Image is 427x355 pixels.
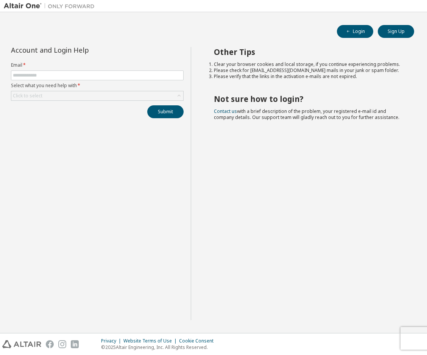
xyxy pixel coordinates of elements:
[214,47,401,57] h2: Other Tips
[11,62,184,68] label: Email
[147,105,184,118] button: Submit
[11,83,184,89] label: Select what you need help with
[214,94,401,104] h2: Not sure how to login?
[378,25,414,38] button: Sign Up
[214,108,399,120] span: with a brief description of the problem, your registered e-mail id and company details. Our suppo...
[4,2,98,10] img: Altair One
[71,340,79,348] img: linkedin.svg
[46,340,54,348] img: facebook.svg
[58,340,66,348] img: instagram.svg
[101,344,218,350] p: © 2025 Altair Engineering, Inc. All Rights Reserved.
[11,91,183,100] div: Click to select
[11,47,149,53] div: Account and Login Help
[214,67,401,74] li: Please check for [EMAIL_ADDRESS][DOMAIN_NAME] mails in your junk or spam folder.
[214,61,401,67] li: Clear your browser cookies and local storage, if you continue experiencing problems.
[337,25,373,38] button: Login
[214,108,237,114] a: Contact us
[214,74,401,80] li: Please verify that the links in the activation e-mails are not expired.
[123,338,179,344] div: Website Terms of Use
[2,340,41,348] img: altair_logo.svg
[13,93,42,99] div: Click to select
[101,338,123,344] div: Privacy
[179,338,218,344] div: Cookie Consent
